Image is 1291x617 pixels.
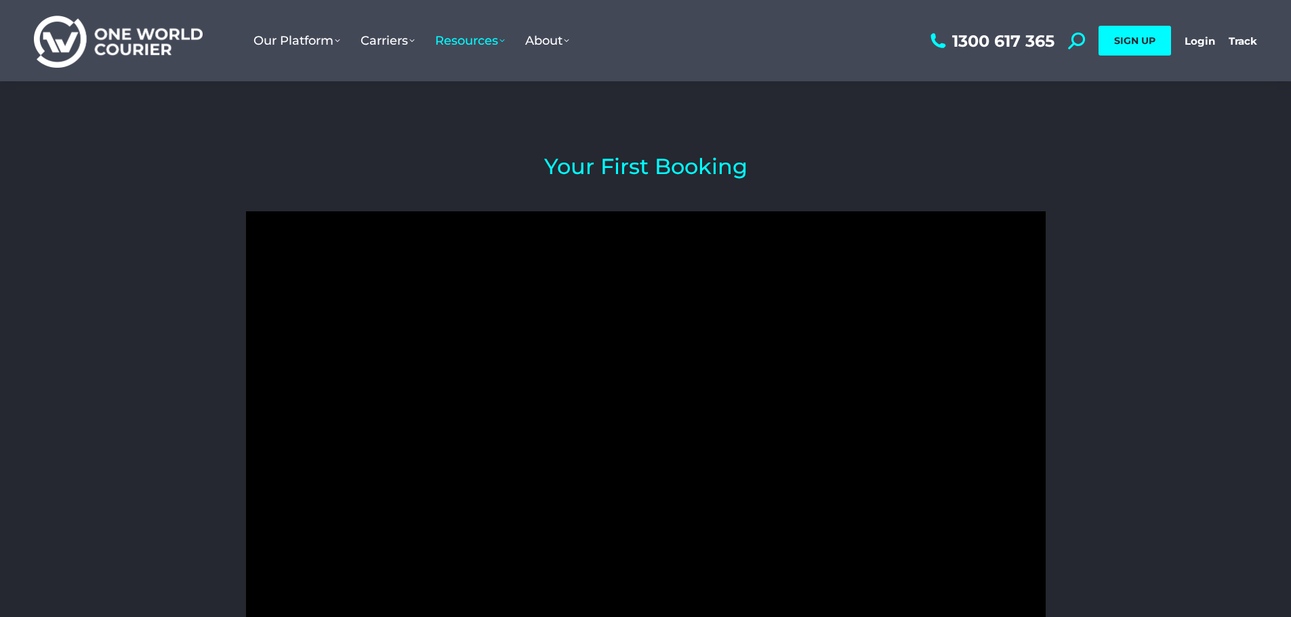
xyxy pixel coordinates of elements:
a: Our Platform [243,20,350,62]
a: Track [1229,35,1257,47]
span: Carriers [361,33,415,48]
a: SIGN UP [1099,26,1171,56]
span: SIGN UP [1114,35,1155,47]
h2: Your First Booking [246,156,1046,177]
span: Our Platform [253,33,340,48]
a: Login [1185,35,1215,47]
img: One World Courier [34,14,203,68]
span: About [525,33,569,48]
a: About [515,20,579,62]
a: 1300 617 365 [927,33,1054,49]
span: Resources [435,33,505,48]
a: Resources [425,20,515,62]
a: Carriers [350,20,425,62]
